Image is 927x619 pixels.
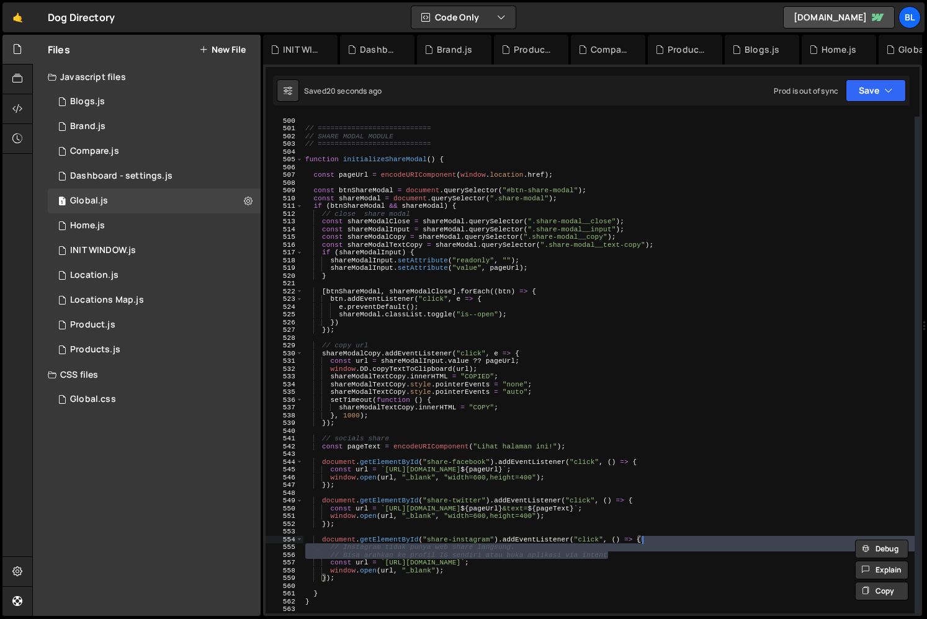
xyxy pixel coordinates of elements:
div: Home.js [822,43,856,56]
div: 501 [266,125,303,133]
div: 559 [266,574,303,582]
span: 1 [58,197,66,207]
div: Brand.js [70,121,105,132]
div: Brand.js [437,43,472,56]
div: 20 seconds ago [326,86,382,96]
div: INIT WINDOW.js [283,43,323,56]
div: Compare.js [591,43,630,56]
div: 16220/43680.js [48,288,261,313]
div: 553 [266,528,303,536]
div: Home.js [70,220,105,231]
div: 16220/43681.js [48,189,261,213]
div: 16220/44477.js [48,238,261,263]
button: Debug [855,540,908,558]
div: 551 [266,512,303,520]
div: 548 [266,489,303,497]
div: 544 [266,458,303,466]
div: 555 [266,543,303,551]
div: 511 [266,202,303,210]
div: 509 [266,187,303,195]
div: 536 [266,396,303,404]
div: 558 [266,567,303,575]
div: 500 [266,117,303,125]
div: Javascript files [33,65,261,89]
div: 512 [266,210,303,218]
div: 16220/43682.css [48,387,261,412]
div: 516 [266,241,303,249]
div: 505 [266,156,303,164]
button: Explain [855,561,908,579]
div: Products.js [668,43,707,56]
div: 508 [266,179,303,187]
a: 🤙 [2,2,33,32]
div: 547 [266,481,303,489]
div: 519 [266,264,303,272]
div: 561 [266,590,303,598]
div: Product.js [514,43,553,56]
div: Dashboard - settings.js [360,43,400,56]
div: CSS files [33,362,261,387]
div: 524 [266,303,303,311]
div: 557 [266,559,303,567]
div: Blogs.js [70,96,105,107]
div: 16220/44394.js [48,114,261,139]
div: 542 [266,443,303,451]
button: Copy [855,582,908,600]
div: 506 [266,164,303,172]
div: 503 [266,140,303,148]
div: Global.css [70,394,116,405]
div: 529 [266,342,303,350]
div: 528 [266,334,303,342]
h2: Files [48,43,70,56]
div: 507 [266,171,303,179]
div: Blogs.js [745,43,779,56]
div: 545 [266,466,303,474]
button: Save [846,79,906,102]
div: 535 [266,388,303,396]
div: 16220/44319.js [48,213,261,238]
div: 560 [266,582,303,590]
div: Dog Directory [48,10,115,25]
div: 531 [266,357,303,365]
div: Location.js [70,270,119,281]
div: 522 [266,288,303,296]
a: Bl [898,6,921,29]
div: Product.js [70,319,115,331]
div: 540 [266,427,303,435]
div: 16220/44321.js [48,89,261,114]
: 16220/43679.js [48,263,261,288]
a: [DOMAIN_NAME] [783,6,895,29]
div: 526 [266,319,303,327]
button: New File [199,45,246,55]
div: Compare.js [70,146,119,157]
div: 552 [266,520,303,528]
div: 504 [266,148,303,156]
div: 16220/44476.js [48,164,261,189]
div: 527 [266,326,303,334]
div: 521 [266,280,303,288]
div: INIT WINDOW.js [70,245,136,256]
div: 533 [266,373,303,381]
div: 539 [266,419,303,427]
div: 520 [266,272,303,280]
div: 515 [266,233,303,241]
div: 16220/44393.js [48,313,261,337]
div: 546 [266,474,303,482]
div: 532 [266,365,303,373]
div: 562 [266,598,303,606]
div: 525 [266,311,303,319]
div: 513 [266,218,303,226]
div: Dashboard - settings.js [70,171,172,182]
div: 518 [266,257,303,265]
div: 523 [266,295,303,303]
div: 541 [266,435,303,443]
div: 16220/44328.js [48,139,261,164]
div: 556 [266,551,303,559]
div: 563 [266,605,303,613]
div: Prod is out of sync [774,86,838,96]
div: Locations Map.js [70,295,144,306]
div: 554 [266,536,303,544]
div: 16220/44324.js [48,337,261,362]
div: Saved [304,86,382,96]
